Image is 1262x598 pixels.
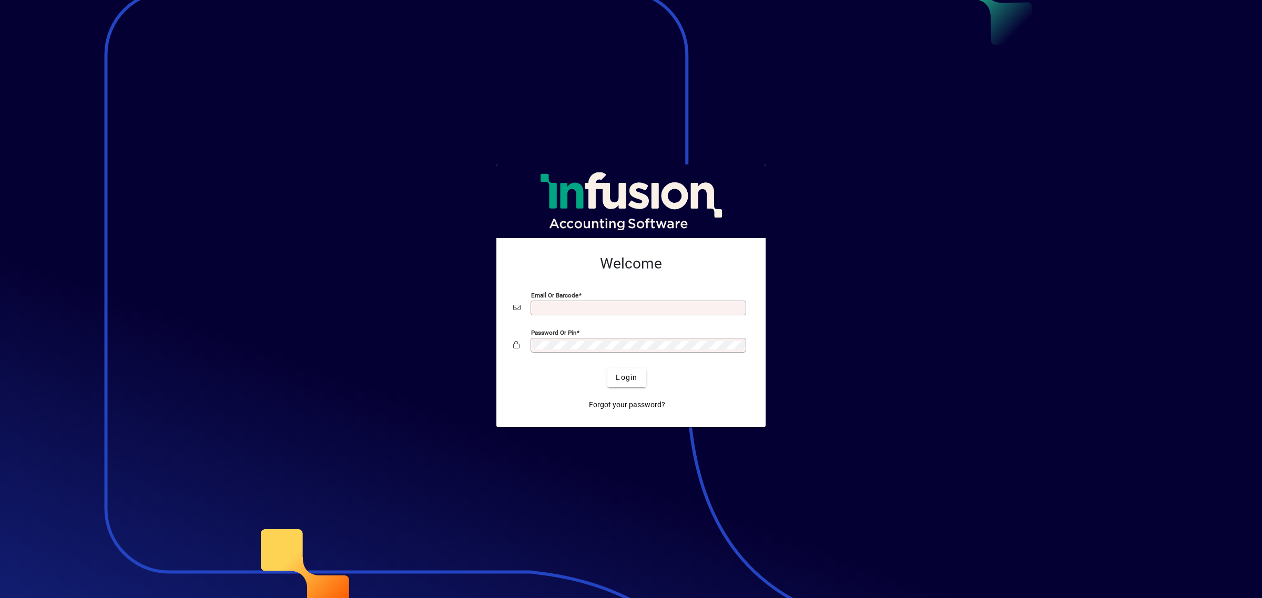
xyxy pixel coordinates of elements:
span: Forgot your password? [589,399,665,410]
mat-label: Password or Pin [531,328,576,336]
mat-label: Email or Barcode [531,291,578,298]
span: Login [616,372,637,383]
a: Forgot your password? [585,396,669,415]
h2: Welcome [513,255,749,273]
button: Login [607,368,646,387]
